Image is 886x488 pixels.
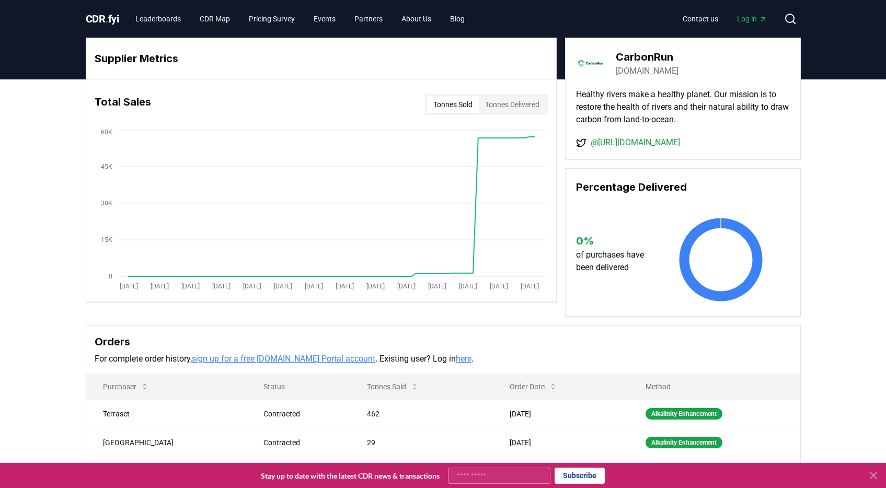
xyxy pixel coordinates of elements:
tspan: 30K [101,200,112,207]
tspan: [DATE] [520,283,538,290]
span: Log in [737,14,767,24]
button: Tonnes Delivered [479,96,546,113]
a: sign up for a free [DOMAIN_NAME] Portal account [192,354,375,364]
a: Partners [346,9,391,28]
a: Log in [729,9,776,28]
tspan: [DATE] [366,283,384,290]
td: [GEOGRAPHIC_DATA] [86,428,247,457]
p: For complete order history, . Existing user? Log in . [95,353,792,365]
tspan: [DATE] [212,283,230,290]
td: Terraset [86,399,247,428]
h3: Total Sales [95,94,151,115]
nav: Main [674,9,776,28]
h3: Percentage Delivered [576,179,790,195]
div: Contracted [263,409,342,419]
td: Frontier Buyers [86,457,247,485]
h3: Orders [95,334,792,350]
div: Alkalinity Enhancement [646,408,722,420]
td: 29 [350,428,493,457]
tspan: [DATE] [304,283,323,290]
a: here [456,354,471,364]
tspan: [DATE] [458,283,477,290]
div: Contracted [263,437,342,448]
tspan: [DATE] [428,283,446,290]
tspan: 45K [101,163,112,170]
tspan: 15K [101,236,112,243]
span: CDR fyi [86,13,119,25]
tspan: [DATE] [489,283,508,290]
a: [DOMAIN_NAME] [616,65,678,77]
p: Status [255,381,342,392]
tspan: 0 [109,273,112,280]
td: 55,442 [350,457,493,485]
a: Pricing Survey [240,9,303,28]
tspan: [DATE] [335,283,353,290]
a: About Us [393,9,440,28]
img: CarbonRun-logo [576,49,605,78]
h3: 0 % [576,233,654,249]
button: Tonnes Sold [359,376,427,397]
a: CDR.fyi [86,11,119,26]
a: @[URL][DOMAIN_NAME] [591,136,680,149]
a: Leaderboards [127,9,189,28]
span: . [105,13,108,25]
tspan: [DATE] [397,283,415,290]
tspan: [DATE] [181,283,199,290]
p: of purchases have been delivered [576,249,654,274]
p: Healthy rivers make a healthy planet. Our mission is to restore the health of rivers and their na... [576,88,790,126]
tspan: [DATE] [119,283,137,290]
tspan: [DATE] [273,283,292,290]
td: [DATE] [493,457,629,485]
td: [DATE] [493,399,629,428]
button: Tonnes Sold [427,96,479,113]
div: Alkalinity Enhancement [646,437,722,448]
tspan: 60K [101,129,112,136]
td: [DATE] [493,428,629,457]
button: Purchaser [95,376,157,397]
h3: Supplier Metrics [95,51,548,66]
nav: Main [127,9,473,28]
td: 462 [350,399,493,428]
a: Contact us [674,9,727,28]
a: Events [305,9,344,28]
tspan: [DATE] [150,283,168,290]
h3: CarbonRun [616,49,678,65]
a: Blog [442,9,473,28]
a: CDR Map [191,9,238,28]
button: Order Date [501,376,566,397]
tspan: [DATE] [243,283,261,290]
p: Method [637,381,791,392]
